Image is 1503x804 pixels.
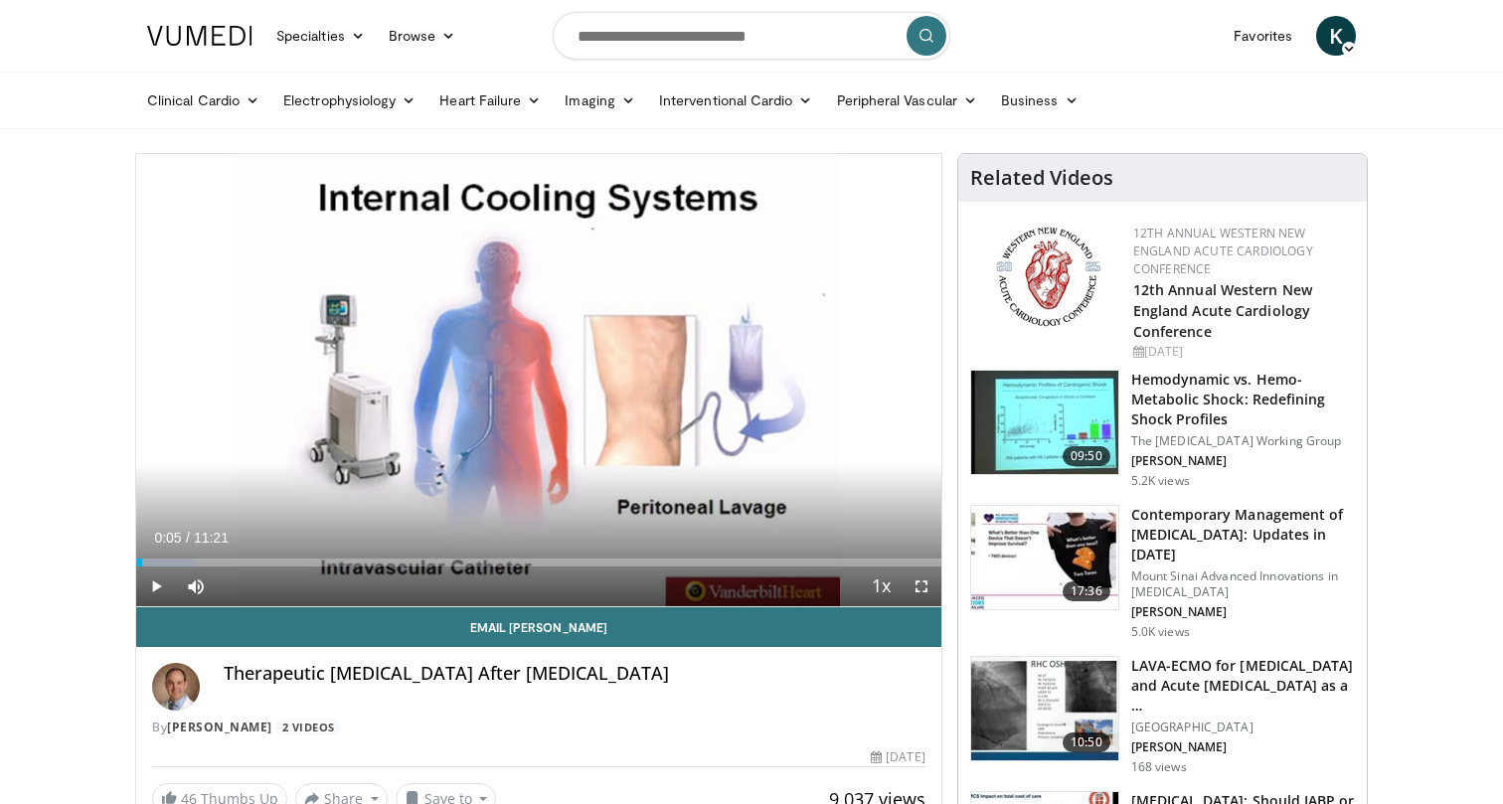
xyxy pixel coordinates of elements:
[970,370,1355,489] a: 09:50 Hemodynamic vs. Hemo-Metabolic Shock: Redefining Shock Profiles The [MEDICAL_DATA] Working ...
[1131,453,1355,469] p: [PERSON_NAME]
[271,80,427,120] a: Electrophysiology
[1131,604,1355,620] p: [PERSON_NAME]
[971,506,1118,609] img: df55f059-d842-45fe-860a-7f3e0b094e1d.150x105_q85_crop-smart_upscale.jpg
[971,657,1118,760] img: bfe982c0-9e0d-464e-928c-882aa48aa4fd.150x105_q85_crop-smart_upscale.jpg
[1133,343,1351,361] div: [DATE]
[1316,16,1356,56] a: K
[152,719,925,736] div: By
[970,505,1355,640] a: 17:36 Contemporary Management of [MEDICAL_DATA]: Updates in [DATE] Mount Sinai Advanced Innovatio...
[1131,505,1355,564] h3: Contemporary Management of [MEDICAL_DATA]: Updates in [DATE]
[264,16,377,56] a: Specialties
[871,748,924,766] div: [DATE]
[902,566,941,606] button: Fullscreen
[135,80,271,120] a: Clinical Cardio
[377,16,468,56] a: Browse
[970,656,1355,775] a: 10:50 LAVA-ECMO for [MEDICAL_DATA] and Acute [MEDICAL_DATA] as a … [GEOGRAPHIC_DATA] [PERSON_NAME...
[186,530,190,546] span: /
[1131,433,1355,449] p: The [MEDICAL_DATA] Working Group
[224,663,925,685] h4: Therapeutic [MEDICAL_DATA] After [MEDICAL_DATA]
[1131,473,1190,489] p: 5.2K views
[167,719,272,735] a: [PERSON_NAME]
[1222,16,1304,56] a: Favorites
[136,154,941,607] video-js: Video Player
[1131,720,1355,735] p: [GEOGRAPHIC_DATA]
[1063,446,1110,466] span: 09:50
[147,26,252,46] img: VuMedi Logo
[1131,656,1355,716] h3: LAVA-ECMO for [MEDICAL_DATA] and Acute [MEDICAL_DATA] as a …
[647,80,825,120] a: Interventional Cardio
[275,719,341,735] a: 2 Videos
[993,225,1103,329] img: 0954f259-7907-4053-a817-32a96463ecc8.png.150x105_q85_autocrop_double_scale_upscale_version-0.2.png
[1133,280,1312,341] a: 12th Annual Western New England Acute Cardiology Conference
[1131,624,1190,640] p: 5.0K views
[825,80,989,120] a: Peripheral Vascular
[194,530,229,546] span: 11:21
[553,12,950,60] input: Search topics, interventions
[427,80,553,120] a: Heart Failure
[1063,732,1110,752] span: 10:50
[553,80,647,120] a: Imaging
[862,566,902,606] button: Playback Rate
[136,566,176,606] button: Play
[136,559,941,566] div: Progress Bar
[970,166,1113,190] h4: Related Videos
[1131,739,1355,755] p: [PERSON_NAME]
[1131,568,1355,600] p: Mount Sinai Advanced Innovations in [MEDICAL_DATA]
[154,530,181,546] span: 0:05
[971,371,1118,474] img: 2496e462-765f-4e8f-879f-a0c8e95ea2b6.150x105_q85_crop-smart_upscale.jpg
[1133,225,1313,277] a: 12th Annual Western New England Acute Cardiology Conference
[136,607,941,647] a: Email [PERSON_NAME]
[1063,581,1110,601] span: 17:36
[1131,370,1355,429] h3: Hemodynamic vs. Hemo-Metabolic Shock: Redefining Shock Profiles
[176,566,216,606] button: Mute
[1131,759,1187,775] p: 168 views
[152,663,200,711] img: Avatar
[989,80,1090,120] a: Business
